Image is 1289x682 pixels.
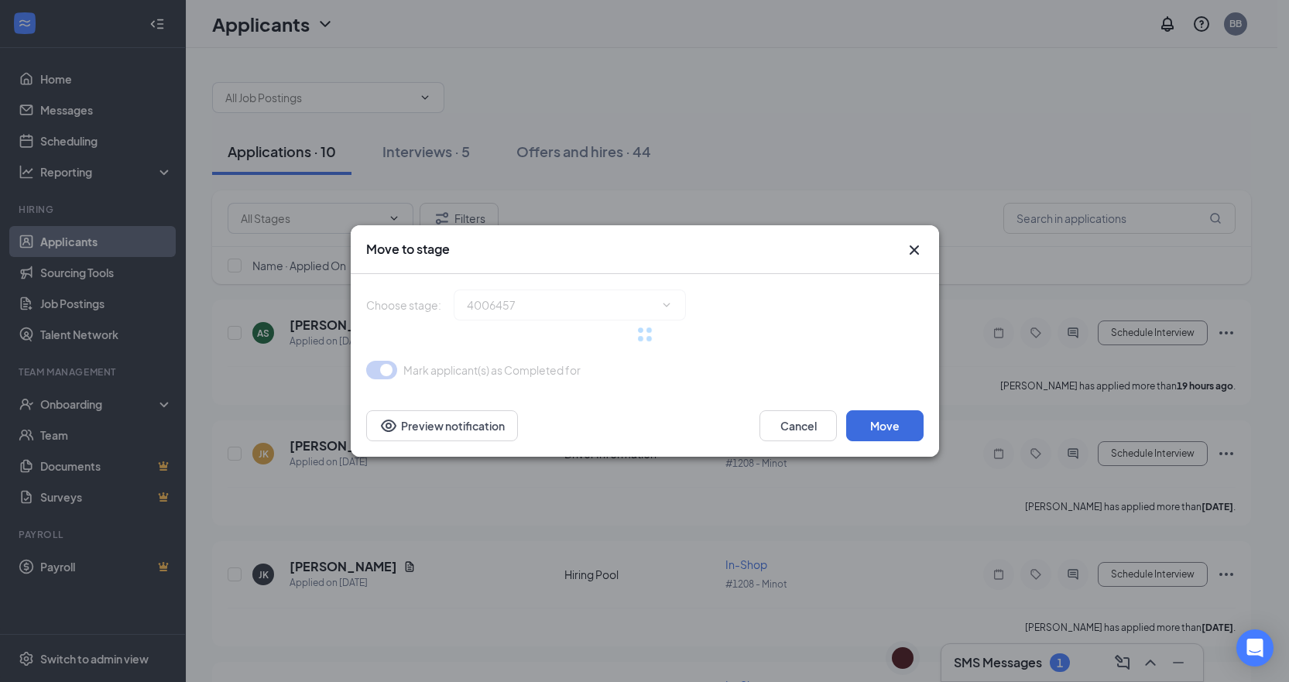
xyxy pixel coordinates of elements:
[759,410,837,441] button: Cancel
[1236,629,1274,667] div: Open Intercom Messenger
[905,241,924,259] button: Close
[366,410,518,441] button: Preview notificationEye
[846,410,924,441] button: Move
[366,241,450,258] h3: Move to stage
[905,241,924,259] svg: Cross
[379,416,398,435] svg: Eye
